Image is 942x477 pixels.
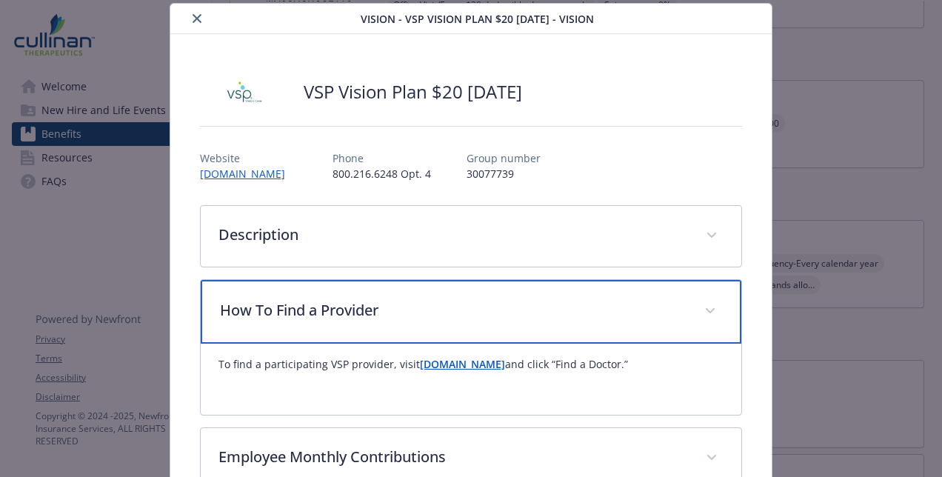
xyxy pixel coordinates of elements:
div: How To Find a Provider [201,280,741,344]
img: Vision Service Plan [200,70,289,114]
h2: VSP Vision Plan $20 [DATE] [304,79,522,104]
p: Website [200,150,297,166]
p: Phone [333,150,431,166]
div: Description [201,206,741,267]
p: Description [218,224,688,246]
a: [DOMAIN_NAME] [200,167,297,181]
p: To find a participating VSP provider, visit and click “Find a Doctor.” [218,356,724,373]
div: How To Find a Provider [201,344,741,415]
button: close [188,10,206,27]
p: How To Find a Provider [220,299,687,321]
p: Group number [467,150,541,166]
p: 800.216.6248 Opt. 4 [333,166,431,181]
span: Vision - VSP Vision Plan $20 [DATE] - Vision [361,11,594,27]
p: Employee Monthly Contributions [218,446,688,468]
a: [DOMAIN_NAME] [420,357,505,371]
p: 30077739 [467,166,541,181]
